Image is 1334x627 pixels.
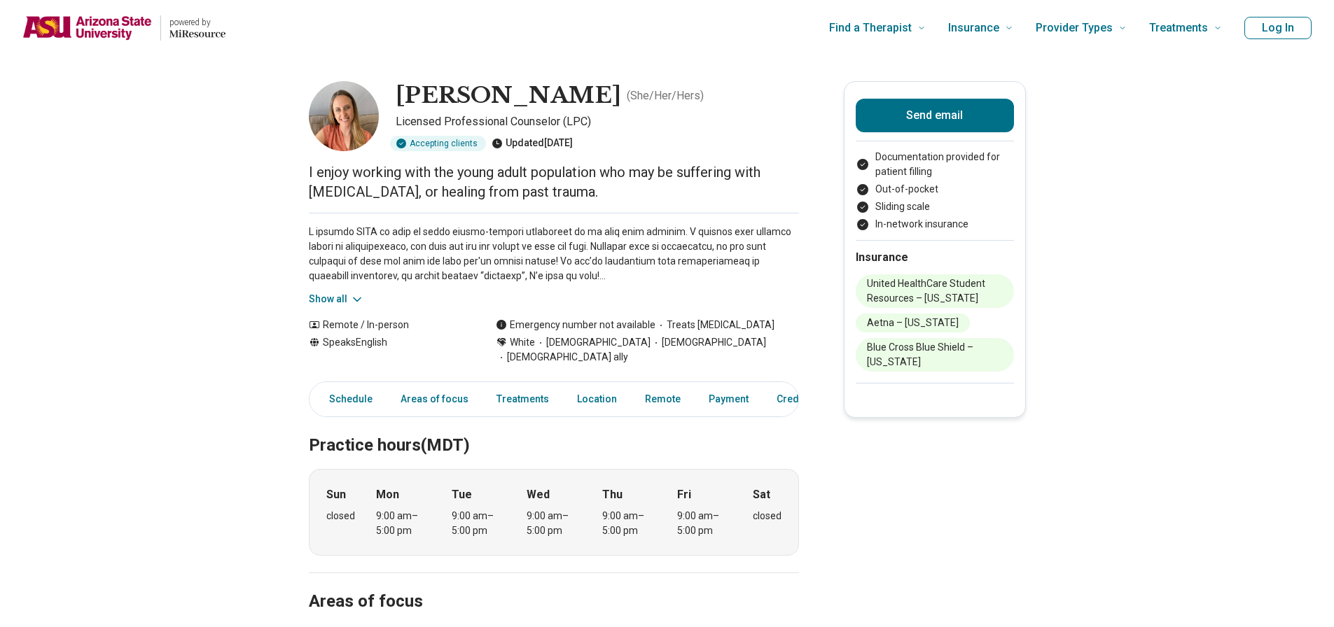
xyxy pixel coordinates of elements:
[309,400,799,458] h2: Practice hours (MDT)
[376,509,430,538] div: 9:00 am – 5:00 pm
[396,113,799,130] p: Licensed Professional Counselor (LPC)
[948,18,999,38] span: Insurance
[22,6,225,50] a: Home page
[753,486,770,503] strong: Sat
[1036,18,1113,38] span: Provider Types
[856,199,1014,214] li: Sliding scale
[496,318,655,332] div: Emergency number not available
[309,556,799,614] h2: Areas of focus
[496,350,628,365] span: [DEMOGRAPHIC_DATA] ally
[677,509,731,538] div: 9:00 am – 5:00 pm
[527,509,581,538] div: 9:00 am – 5:00 pm
[753,509,781,523] div: closed
[309,335,468,365] div: Speaks English
[856,99,1014,132] button: Send email
[768,385,838,414] a: Credentials
[535,335,651,350] span: [DEMOGRAPHIC_DATA]
[488,385,557,414] a: Treatments
[856,249,1014,266] h2: Insurance
[527,486,550,503] strong: Wed
[326,509,355,523] div: closed
[856,217,1014,232] li: In-network insurance
[602,486,623,503] strong: Thu
[700,385,757,414] a: Payment
[856,274,1014,308] li: United HealthCare Student Resources – [US_STATE]
[309,81,379,151] img: Stacey Rowland, Licensed Professional Counselor (LPC)
[856,182,1014,197] li: Out-of-pocket
[309,469,799,556] div: When does the program meet?
[452,509,506,538] div: 9:00 am – 5:00 pm
[627,87,704,104] p: ( She/Her/Hers )
[309,162,799,202] p: I enjoy working with the young adult population who may be suffering with [MEDICAL_DATA], or heal...
[569,385,625,414] a: Location
[637,385,689,414] a: Remote
[309,292,364,307] button: Show all
[856,150,1014,232] ul: Payment options
[452,486,472,503] strong: Tue
[392,385,477,414] a: Areas of focus
[677,486,691,503] strong: Fri
[396,81,621,111] h1: [PERSON_NAME]
[1244,17,1312,39] button: Log In
[309,225,799,283] p: L ipsumdo SITA co adip el seddo eiusmo-tempori utlaboreet do ma aliq enim adminim. V quisnos exer...
[829,18,912,38] span: Find a Therapist
[856,313,970,332] li: Aetna – [US_STATE]
[655,318,774,332] span: Treats [MEDICAL_DATA]
[856,150,1014,179] li: Documentation provided for patient filling
[492,136,573,151] div: Updated [DATE]
[856,338,1014,372] li: Blue Cross Blue Shield – [US_STATE]
[390,136,486,151] div: Accepting clients
[510,335,535,350] span: White
[309,318,468,332] div: Remote / In-person
[602,509,656,538] div: 9:00 am – 5:00 pm
[651,335,766,350] span: [DEMOGRAPHIC_DATA]
[326,486,346,503] strong: Sun
[169,17,225,28] p: powered by
[312,385,381,414] a: Schedule
[376,486,399,503] strong: Mon
[1149,18,1208,38] span: Treatments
